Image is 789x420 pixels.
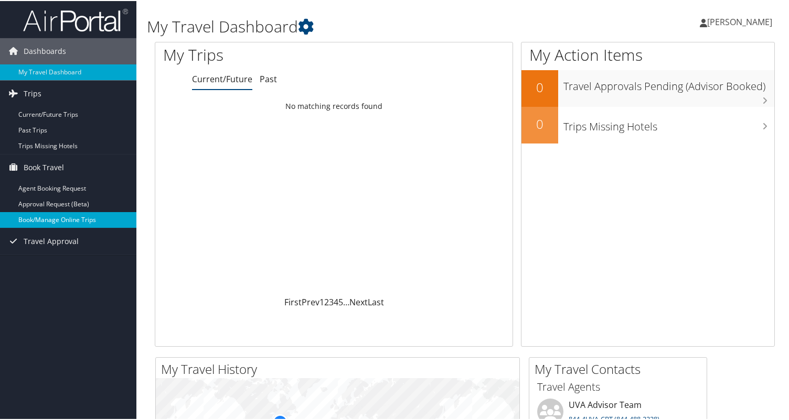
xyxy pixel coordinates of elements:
a: 5 [338,295,343,307]
span: Trips [24,80,41,106]
a: 2 [324,295,329,307]
a: Current/Future [192,72,252,84]
span: … [343,295,349,307]
h2: 0 [521,114,558,132]
h3: Travel Approvals Pending (Advisor Booked) [563,73,774,93]
h3: Travel Agents [537,379,699,393]
span: Book Travel [24,153,64,180]
a: Past [260,72,277,84]
span: Travel Approval [24,227,79,253]
img: airportal-logo.png [23,7,128,31]
h1: My Trips [163,43,356,65]
a: 0Trips Missing Hotels [521,106,774,142]
h2: 0 [521,78,558,95]
a: 0Travel Approvals Pending (Advisor Booked) [521,69,774,106]
a: Next [349,295,368,307]
a: 3 [329,295,334,307]
h1: My Travel Dashboard [147,15,571,37]
span: Dashboards [24,37,66,63]
a: First [284,295,302,307]
a: 4 [334,295,338,307]
h1: My Action Items [521,43,774,65]
a: Prev [302,295,319,307]
h2: My Travel Contacts [535,359,707,377]
td: No matching records found [155,96,513,115]
span: [PERSON_NAME] [707,15,772,27]
h2: My Travel History [161,359,519,377]
h3: Trips Missing Hotels [563,113,774,133]
a: Last [368,295,384,307]
a: 1 [319,295,324,307]
a: [PERSON_NAME] [700,5,783,37]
